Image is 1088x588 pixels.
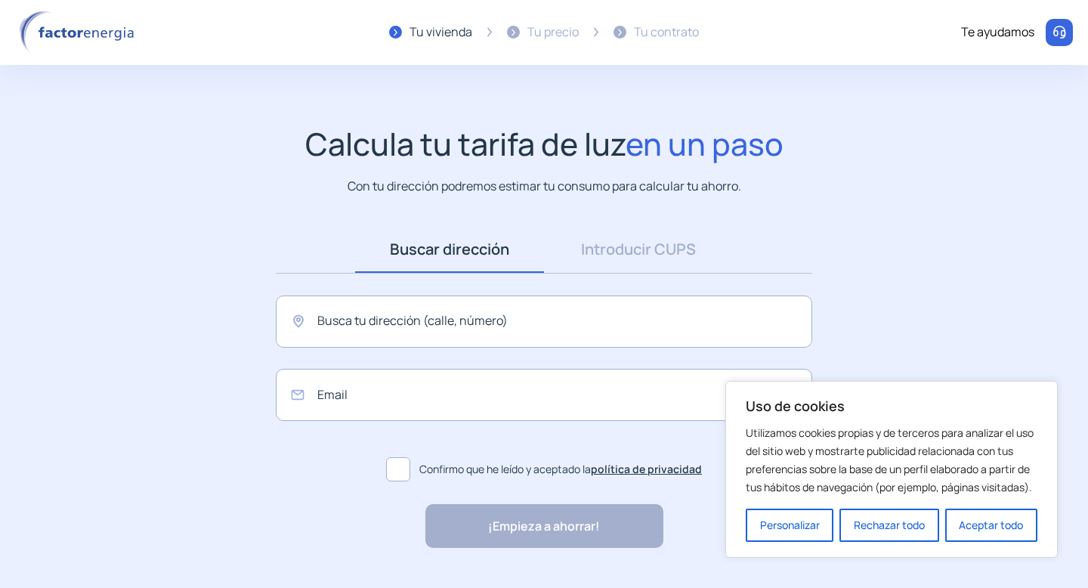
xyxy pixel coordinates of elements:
[961,23,1034,42] div: Te ayudamos
[839,509,938,542] button: Rechazar todo
[348,177,741,196] p: Con tu dirección podremos estimar tu consumo para calcular tu ahorro.
[725,381,1058,558] div: Uso de cookies
[1052,25,1067,40] img: llamar
[746,509,833,542] button: Personalizar
[746,397,1037,415] p: Uso de cookies
[945,509,1037,542] button: Aceptar todo
[305,125,784,162] h1: Calcula tu tarifa de luz
[355,226,544,273] a: Buscar dirección
[746,424,1037,497] p: Utilizamos cookies propias y de terceros para analizar el uso del sitio web y mostrarte publicida...
[544,226,733,273] a: Introducir CUPS
[626,122,784,165] span: en un paso
[419,461,702,478] span: Confirmo que he leído y aceptado la
[15,11,144,54] img: logo factor
[410,23,472,42] div: Tu vivienda
[634,23,699,42] div: Tu contrato
[591,462,702,476] a: política de privacidad
[527,23,579,42] div: Tu precio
